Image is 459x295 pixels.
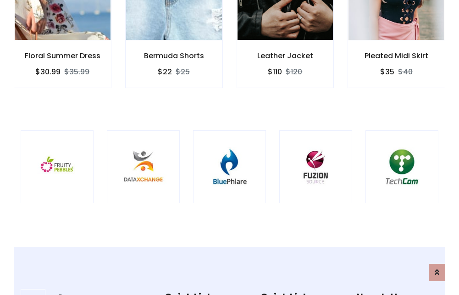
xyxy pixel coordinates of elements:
[380,67,394,76] h6: $35
[268,67,282,76] h6: $110
[158,67,172,76] h6: $22
[126,51,222,60] h6: Bermuda Shorts
[348,51,445,60] h6: Pleated Midi Skirt
[286,67,302,77] del: $120
[176,67,190,77] del: $25
[398,67,413,77] del: $40
[237,51,334,60] h6: Leather Jacket
[64,67,89,77] del: $35.99
[35,67,61,76] h6: $30.99
[14,51,111,60] h6: Floral Summer Dress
